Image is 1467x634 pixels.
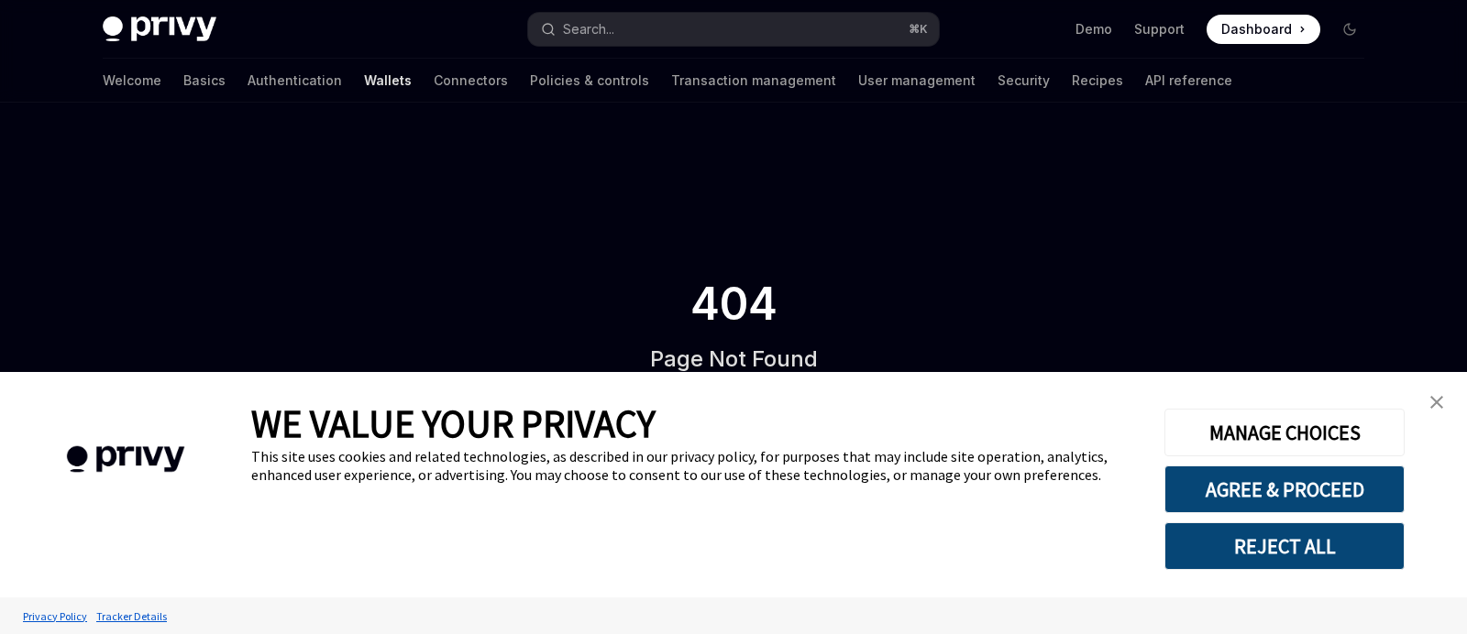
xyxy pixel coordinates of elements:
[998,59,1050,103] a: Security
[1418,384,1455,421] a: close banner
[1164,522,1405,570] button: REJECT ALL
[671,59,836,103] a: Transaction management
[251,447,1137,484] div: This site uses cookies and related technologies, as described in our privacy policy, for purposes...
[364,59,412,103] a: Wallets
[1145,59,1232,103] a: API reference
[251,399,656,447] span: WE VALUE YOUR PRIVACY
[858,59,976,103] a: User management
[1430,396,1443,409] img: close banner
[1164,409,1405,456] button: MANAGE CHOICES
[1164,465,1405,513] button: AGREE & PROCEED
[1207,15,1320,44] a: Dashboard
[687,279,781,330] span: 404
[650,344,818,374] h1: Page Not Found
[909,22,928,37] span: ⌘ K
[103,59,161,103] a: Welcome
[434,59,508,103] a: Connectors
[1221,20,1292,38] span: Dashboard
[563,18,614,40] div: Search...
[1075,20,1112,38] a: Demo
[183,59,226,103] a: Basics
[1072,59,1123,103] a: Recipes
[1134,20,1185,38] a: Support
[103,16,216,42] img: dark logo
[528,13,939,46] button: Search...⌘K
[18,600,92,632] a: Privacy Policy
[92,600,171,632] a: Tracker Details
[1335,15,1364,44] button: Toggle dark mode
[530,59,649,103] a: Policies & controls
[28,420,224,499] img: company logo
[248,59,342,103] a: Authentication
